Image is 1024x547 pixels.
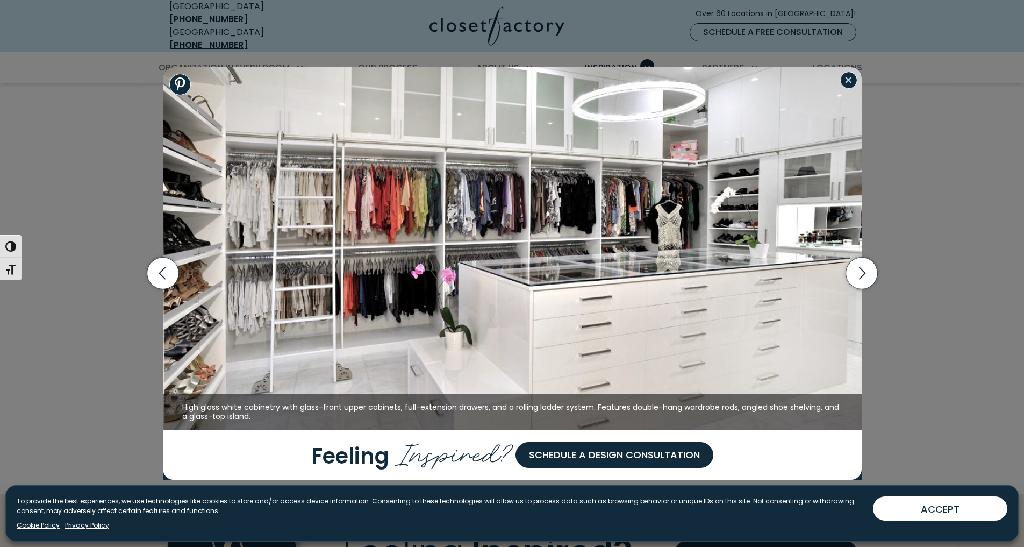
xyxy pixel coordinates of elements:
[17,521,60,530] a: Cookie Policy
[163,67,862,430] img: Custom closet in white high gloss, featuring full-height hanging sections, glass display island w...
[65,521,109,530] a: Privacy Policy
[395,430,515,473] span: Inspired?
[873,496,1007,521] button: ACCEPT
[311,441,389,471] span: Feeling
[840,72,857,89] button: Close modal
[17,496,864,516] p: To provide the best experiences, we use technologies like cookies to store and/or access device i...
[169,74,191,95] a: Share to Pinterest
[163,394,862,430] figcaption: High gloss white cabinetry with glass-front upper cabinets, full-extension drawers, and a rolling...
[515,442,713,468] a: Schedule a Design Consultation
